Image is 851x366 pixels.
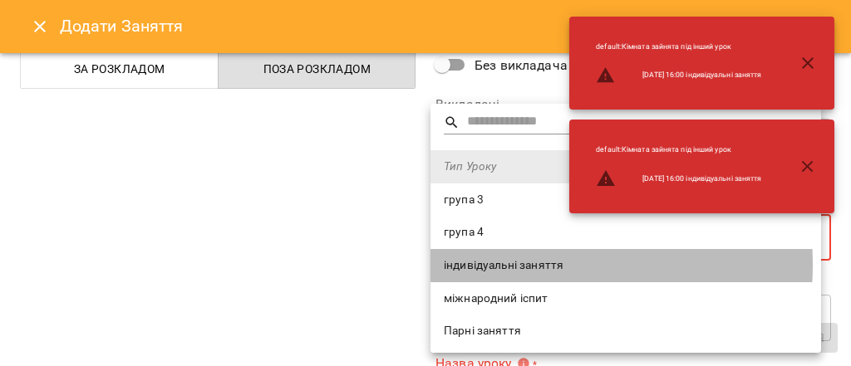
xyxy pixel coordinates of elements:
span: Тип Уроку [444,159,808,175]
span: індивідуальні заняття [444,257,808,274]
li: default : Кімната зайнята під інший урок [583,35,775,59]
span: група 4 [444,224,808,241]
li: [DATE] 16:00 індивідуальні заняття [583,162,775,195]
li: default : Кімната зайнята під інший урок [583,138,775,162]
span: Парні заняття [444,323,808,339]
li: [DATE] 16:00 індивідуальні заняття [583,59,775,92]
span: міжнародний іспит [444,290,808,307]
span: група 3 [444,192,808,208]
